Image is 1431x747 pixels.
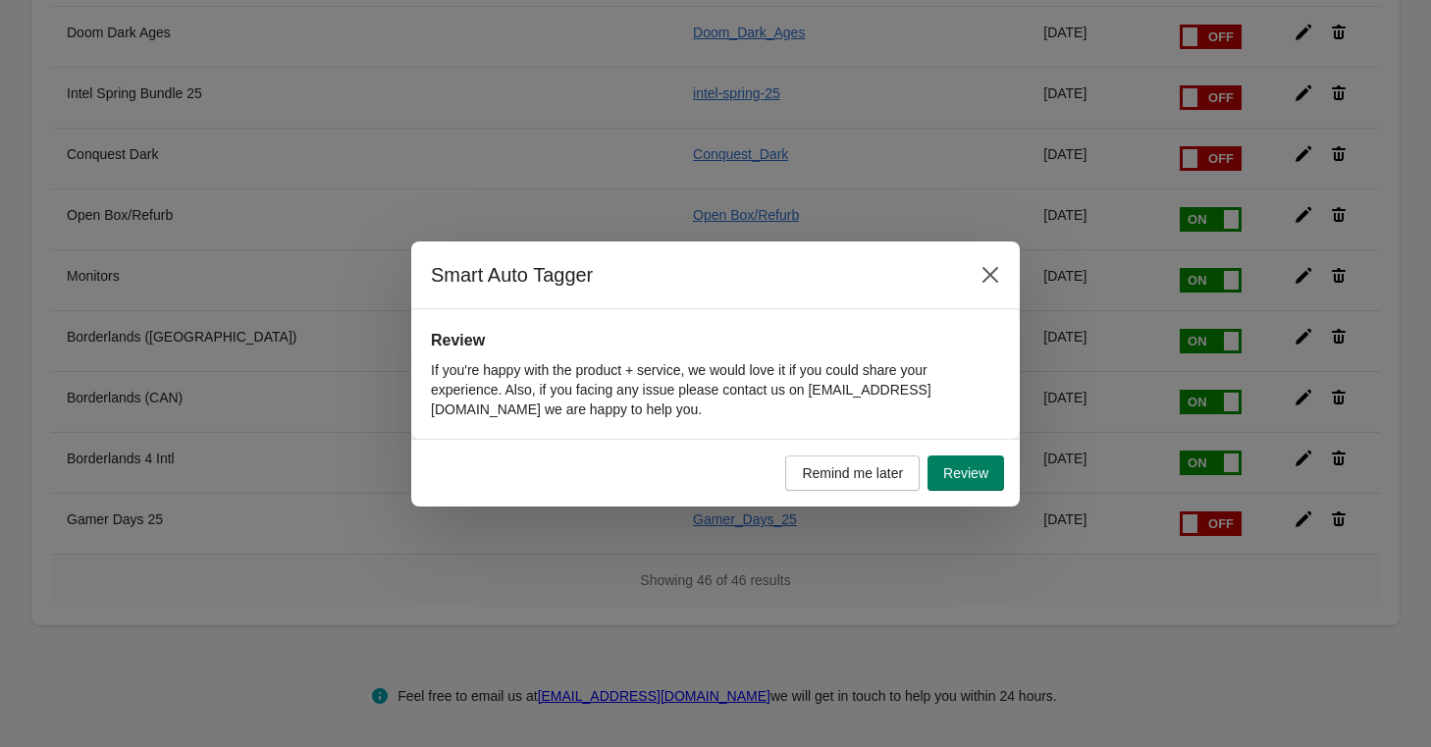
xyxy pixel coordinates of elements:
[431,261,953,289] h2: Smart Auto Tagger
[927,455,1004,491] button: Review
[943,465,988,481] span: Review
[973,257,1008,293] button: Close
[431,360,1000,419] p: If you're happy with the product + service, we would love it if you could share your experience. ...
[431,329,1000,352] h2: Review
[785,455,920,491] button: Remind me later
[802,465,903,481] span: Remind me later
